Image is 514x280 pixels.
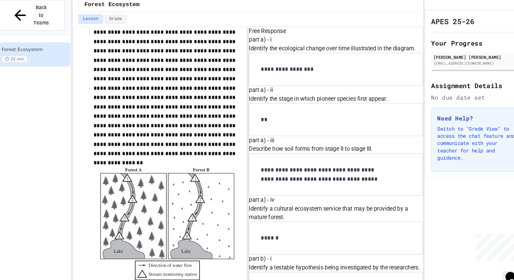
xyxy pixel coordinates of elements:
[418,81,508,90] h2: Assignment Details
[418,41,508,50] h2: Your Progress
[6,5,71,34] button: Back to Teams
[420,62,506,67] div: [EMAIL_ADDRESS][DOMAIN_NAME]
[3,3,47,43] div: Chat with us now!Close
[11,57,35,64] span: 22 min
[245,142,410,150] p: Describe how soil forms from stage II to stage III.
[245,30,410,38] h6: Free Response
[245,38,410,47] h6: part a) - i
[108,18,130,27] button: Grade
[89,5,142,13] span: Forest Ecosystem
[11,49,75,55] span: Forest Ecosystem
[485,253,507,273] iframe: chat widget
[458,223,507,252] iframe: chat widget
[245,86,410,94] h6: part a) - ii
[245,246,410,254] h6: part b) - i
[40,9,56,30] span: Back to Teams
[245,47,410,55] p: Identify the ecological change over time illustrated in the diagram.
[245,134,410,142] h6: part a) - iii
[418,20,459,30] h1: APES 25-26
[420,56,506,62] div: [PERSON_NAME] [PERSON_NAME]
[424,113,502,121] h3: Need Help?
[418,93,508,101] div: No due date set
[245,254,410,262] p: Identify a testable hypothesis being investigated by the researchers.
[84,18,107,27] button: Lesson
[245,94,410,102] p: Identify the stage in which pioneer species first appear.
[245,198,410,215] p: Identify a cultural ecosystem service that may be provided by a mature forest.
[424,123,502,158] p: Switch to "Grade View" to access the chat feature and communicate with your teacher for help and ...
[245,190,410,198] h6: part a) - iv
